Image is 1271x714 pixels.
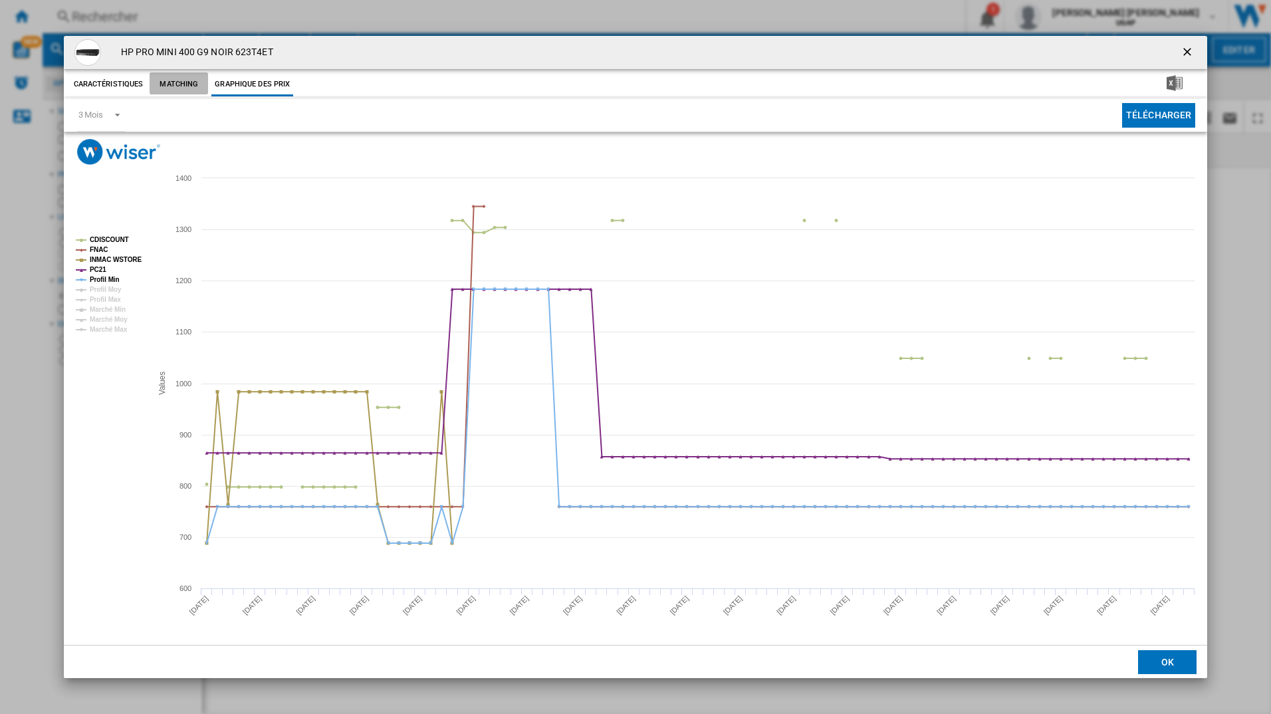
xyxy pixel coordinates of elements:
tspan: Values [158,372,167,395]
button: Matching [150,72,208,96]
div: 3 Mois [78,110,103,120]
tspan: [DATE] [294,594,316,616]
h4: HP PRO MINI 400 G9 NOIR 623T4ET [114,46,273,59]
tspan: 800 [179,482,191,490]
md-dialog: Product popup [64,36,1208,679]
tspan: [DATE] [508,594,530,616]
tspan: PC21 [90,266,106,273]
tspan: 1000 [175,380,191,388]
tspan: INMAC WSTORE [90,256,142,263]
tspan: [DATE] [401,594,423,616]
button: getI18NText('BUTTONS.CLOSE_DIALOG') [1175,39,1202,66]
tspan: [DATE] [881,594,903,616]
img: 9EFD7D5A-9BFB-45D8-9B9E-57871285F22A.jpg [74,39,101,66]
tspan: [DATE] [988,594,1010,616]
tspan: [DATE] [187,594,209,616]
tspan: [DATE] [561,594,583,616]
tspan: [DATE] [348,594,370,616]
tspan: CDISCOUNT [90,236,129,243]
button: Caractéristiques [70,72,147,96]
tspan: [DATE] [455,594,477,616]
tspan: FNAC [90,246,108,253]
tspan: Profil Min [90,276,120,283]
tspan: Profil Moy [90,286,122,293]
tspan: Marché Moy [90,316,128,323]
tspan: 700 [179,533,191,541]
tspan: [DATE] [1096,594,1117,616]
tspan: [DATE] [615,594,637,616]
button: Graphique des prix [211,72,293,96]
tspan: Marché Max [90,326,128,333]
tspan: [DATE] [241,594,263,616]
tspan: [DATE] [1042,594,1064,616]
tspan: [DATE] [935,594,957,616]
tspan: 1300 [175,225,191,233]
button: Télécharger au format Excel [1145,72,1204,96]
img: logo_wiser_300x94.png [77,139,160,165]
img: excel-24x24.png [1167,75,1183,91]
tspan: [DATE] [775,594,797,616]
tspan: Profil Max [90,296,121,303]
tspan: 1400 [175,174,191,182]
button: Télécharger [1122,103,1196,128]
ng-md-icon: getI18NText('BUTTONS.CLOSE_DIALOG') [1181,45,1197,61]
tspan: 1200 [175,277,191,285]
tspan: 600 [179,584,191,592]
tspan: 1100 [175,328,191,336]
tspan: [DATE] [668,594,690,616]
tspan: 900 [179,431,191,439]
button: OK [1138,650,1197,674]
tspan: Marché Min [90,306,126,313]
tspan: [DATE] [828,594,850,616]
tspan: [DATE] [1149,594,1171,616]
tspan: [DATE] [721,594,743,616]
